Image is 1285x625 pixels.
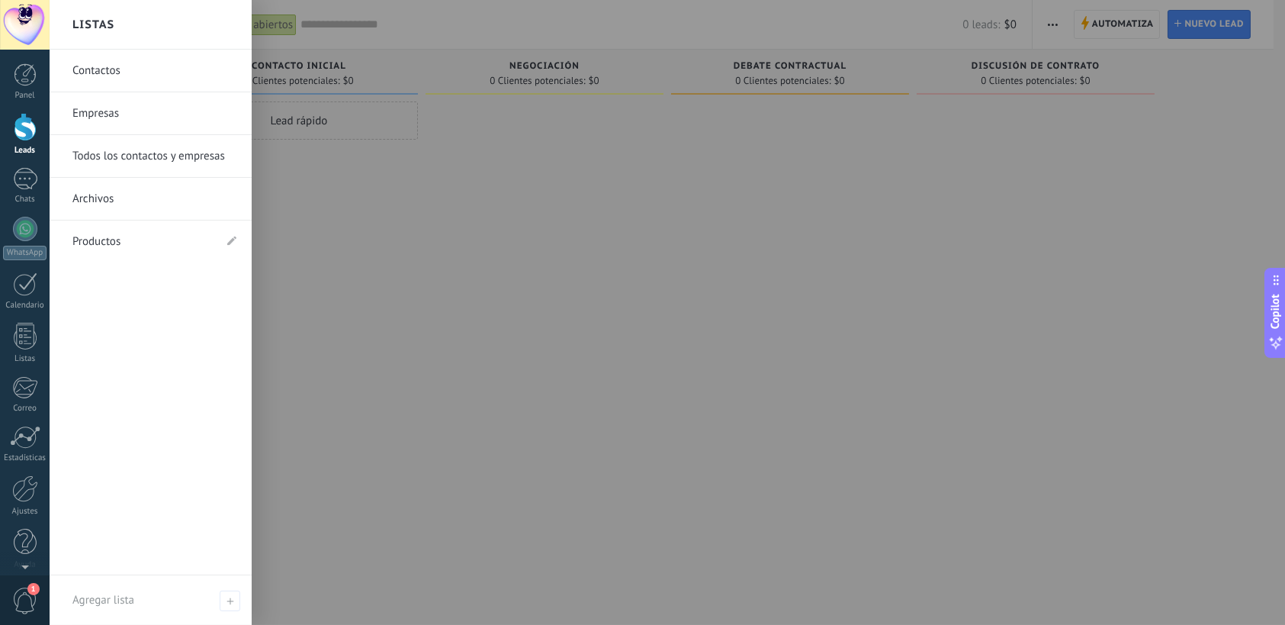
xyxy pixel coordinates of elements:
div: Ajustes [3,507,47,517]
div: Calendario [3,301,47,311]
div: WhatsApp [3,246,47,260]
a: Archivos [72,178,236,221]
div: Chats [3,195,47,205]
div: Listas [3,354,47,364]
div: Leads [3,146,47,156]
span: Agregar lista [72,593,134,607]
div: Estadísticas [3,453,47,463]
a: Empresas [72,92,236,135]
div: Panel [3,91,47,101]
span: Agregar lista [220,591,240,611]
span: 1 [27,583,40,595]
h2: Listas [72,1,114,49]
a: Contactos [72,50,236,92]
div: Correo [3,404,47,414]
span: Copilot [1268,294,1283,329]
a: Productos [72,221,214,263]
a: Todos los contactos y empresas [72,135,236,178]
